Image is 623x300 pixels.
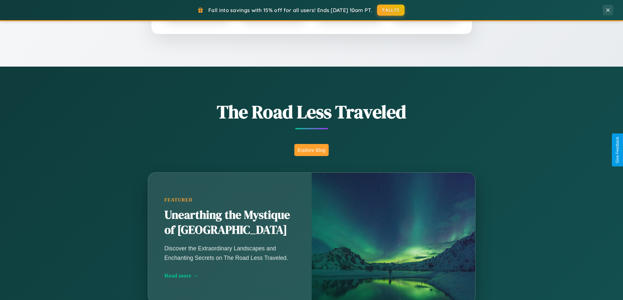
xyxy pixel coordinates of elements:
div: Give Feedback [615,137,620,163]
div: Read more → [164,272,295,279]
p: Discover the Extraordinary Landscapes and Enchanting Secrets on The Road Less Traveled. [164,244,295,262]
div: Featured [164,197,295,203]
span: Fall into savings with 15% off for all users! Ends [DATE] 10am PT. [208,7,372,13]
h2: Unearthing the Mystique of [GEOGRAPHIC_DATA] [164,208,295,238]
button: FALL15 [377,5,405,16]
button: Explore Blog [294,144,329,156]
h1: The Road Less Traveled [115,99,508,124]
